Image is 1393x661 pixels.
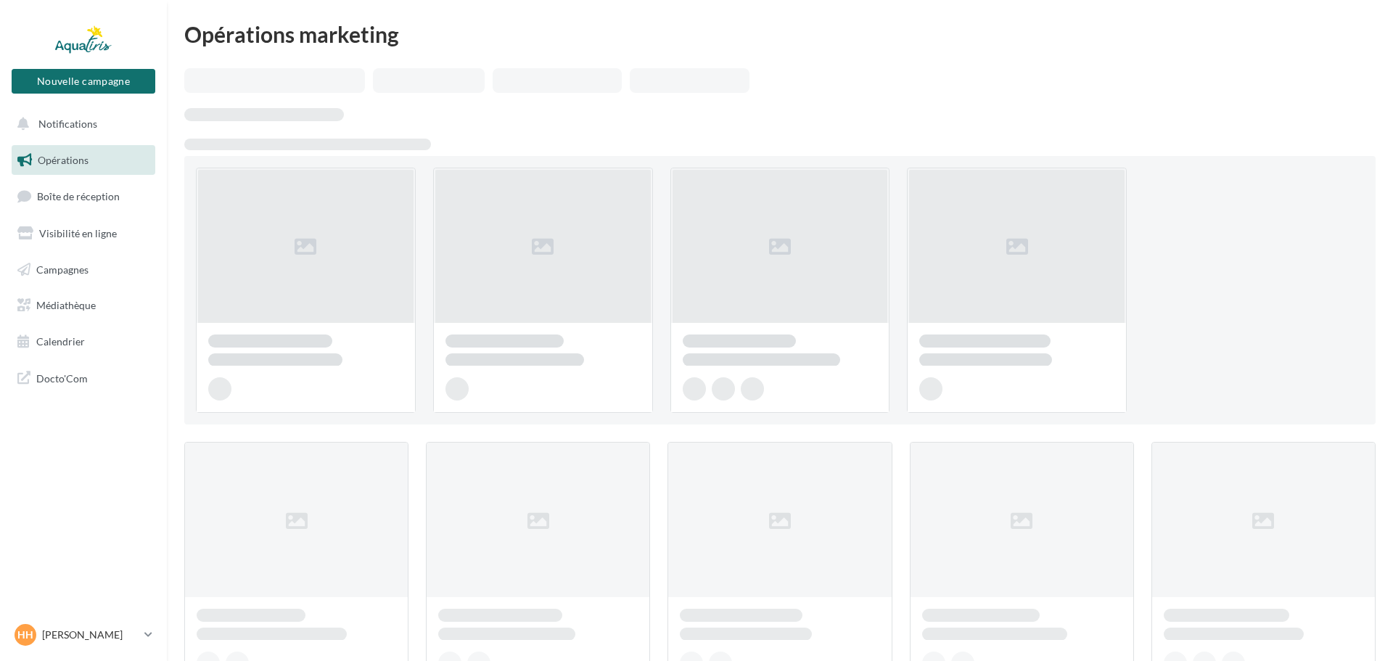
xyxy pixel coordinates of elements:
[36,263,89,275] span: Campagnes
[12,621,155,649] a: HH [PERSON_NAME]
[9,290,158,321] a: Médiathèque
[36,299,96,311] span: Médiathèque
[9,327,158,357] a: Calendrier
[36,335,85,348] span: Calendrier
[38,118,97,130] span: Notifications
[9,145,158,176] a: Opérations
[17,628,33,642] span: HH
[36,369,88,387] span: Docto'Com
[9,181,158,212] a: Boîte de réception
[9,109,152,139] button: Notifications
[39,227,117,239] span: Visibilité en ligne
[42,628,139,642] p: [PERSON_NAME]
[37,190,120,202] span: Boîte de réception
[12,69,155,94] button: Nouvelle campagne
[9,255,158,285] a: Campagnes
[38,154,89,166] span: Opérations
[9,363,158,393] a: Docto'Com
[184,23,1376,45] div: Opérations marketing
[9,218,158,249] a: Visibilité en ligne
